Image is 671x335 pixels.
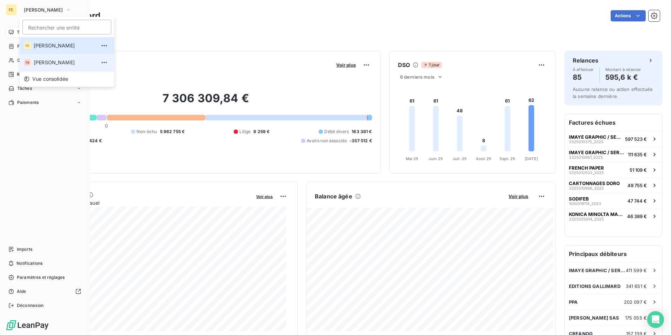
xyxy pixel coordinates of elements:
span: 46 389 € [627,214,647,219]
span: Débit divers [324,129,349,135]
span: CARTONNAGES DORO [569,180,620,186]
span: KONICA MINOLTA MARKETING [569,211,624,217]
span: 3325012503_2025 [569,171,604,175]
span: Avoirs non associés [307,138,347,144]
div: FE [6,4,17,15]
span: Non-échu [137,129,157,135]
button: IMAYE GRAPHIC / SERVICE COMPTA3325010375_2025597 523 € [565,131,662,146]
span: Voir plus [336,62,356,68]
h2: 7 306 309,84 € [40,91,372,112]
span: 6 derniers mois [400,74,434,80]
span: Voir plus [256,194,273,199]
span: [PERSON_NAME] [34,59,96,66]
tspan: Juin 25 [428,156,443,161]
span: [PERSON_NAME] [34,42,96,49]
span: Aide [17,288,26,295]
tspan: Juil. 25 [453,156,467,161]
span: Déconnexion [17,302,44,309]
tspan: Août 25 [476,156,491,161]
button: Voir plus [506,193,530,199]
span: IMAYE GRAPHIC / SERVICE COMPTA [569,134,622,140]
span: Paiements [17,99,39,106]
div: FB [24,59,31,66]
button: KONICA MINOLTA MARKETING3325005814_202546 389 € [565,208,662,224]
button: IMAYE GRAPHIC / SERVICE COMPTA3325010987_2025111 635 € [565,146,662,162]
span: -357 512 € [350,138,372,144]
span: Imports [17,246,32,252]
h6: Relances [573,56,598,65]
span: 3325010987_2025 [569,155,603,159]
span: 3325010375_2025 [569,140,604,144]
span: 411 599 € [626,268,647,273]
h6: Factures échues [565,114,662,131]
span: Notifications [16,260,42,267]
span: Tâches [17,85,32,92]
span: SODIFEB [569,196,589,202]
span: 202 097 € [624,299,647,305]
span: 341 651 € [626,283,647,289]
h6: Principaux débiteurs [565,245,662,262]
h6: Balance âgée [315,192,352,201]
div: Open Intercom Messenger [647,311,664,328]
button: Voir plus [254,193,275,199]
span: 111 635 € [628,152,647,157]
button: FRENCH PAPER3325012503_202551 109 € [565,162,662,177]
span: À effectuer [573,67,594,72]
span: Relances [17,71,35,78]
span: 597 523 € [625,136,647,142]
span: 9 259 € [253,129,270,135]
span: PPA [569,299,578,305]
span: 175 055 € [625,315,647,321]
span: IMAYE GRAPHIC / SERVICE COMPTA [569,150,625,155]
span: IMAYE GRAPHIC / SERVICE COMPTA [569,268,626,273]
img: Logo LeanPay [6,320,49,331]
span: Voir plus [509,193,528,199]
span: 163 381 € [352,129,372,135]
button: CARTONNAGES DORO3325010986_202549 755 € [565,177,662,193]
span: 51 109 € [630,167,647,173]
span: 47 744 € [627,198,647,204]
span: 3325010986_2025 [569,186,604,190]
span: [PERSON_NAME] [24,7,63,13]
span: Vue consolidée [32,75,68,83]
div: FE [24,42,31,49]
span: 1000019174_2023 [569,202,601,206]
h4: 85 [573,72,594,83]
tspan: Sept. 25 [499,156,515,161]
a: Aide [6,286,84,297]
span: Clients [17,57,31,64]
span: 1 jour [421,62,442,68]
span: Paramètres et réglages [17,274,65,281]
tspan: [DATE] [525,156,538,161]
span: Tableau de bord [17,29,49,35]
tspan: Mai 25 [405,156,418,161]
span: 49 755 € [627,183,647,188]
span: 3325005814_2025 [569,217,604,221]
h6: DSO [398,61,410,69]
span: Montant à relancer [605,67,641,72]
h4: 595,6 k € [605,72,641,83]
span: Chiffre d'affaires mensuel [40,199,251,206]
span: Factures [17,43,35,50]
input: placeholder [22,20,111,34]
span: 5 962 755 € [160,129,185,135]
span: EDITIONS GALLIMARD [569,283,620,289]
button: SODIFEB1000019174_202347 744 € [565,193,662,208]
span: 0 [105,123,108,129]
span: FRENCH PAPER [569,165,604,171]
button: Voir plus [334,62,358,68]
button: Actions [611,10,646,21]
span: [PERSON_NAME] SAS [569,315,619,321]
span: Litige [239,129,251,135]
span: Aucune relance ou action effectuée la semaine dernière. [573,86,653,99]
